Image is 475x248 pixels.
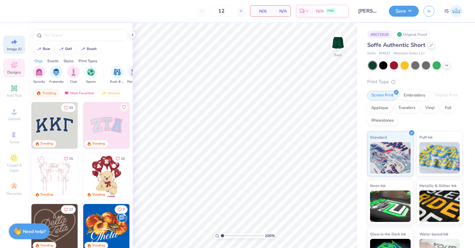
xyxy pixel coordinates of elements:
img: most_fav.gif [64,91,69,95]
span: Metallic & Glitter Ink [419,182,456,189]
span: Puff Ink [419,134,433,141]
img: Sports Image [87,69,95,76]
div: Trending [33,89,59,97]
span: 15 [69,157,73,160]
button: filter button [85,66,97,84]
span: Parent's Weekend [127,80,142,84]
button: bear [33,44,53,54]
button: Like [61,205,76,214]
div: Original Proof [395,30,430,38]
img: trend_line.gif [80,47,85,51]
span: Fraternity [49,80,63,84]
img: edfb13fc-0e43-44eb-bea2-bf7fc0dd67f9 [78,102,124,149]
div: golf [65,47,72,51]
span: 100 % [265,233,275,239]
span: Sports [86,80,96,84]
span: Greek [9,140,19,145]
div: filter for Fraternity [49,66,63,84]
span: Soffe Authentic Short [367,41,425,49]
img: Back [332,36,344,49]
button: Like [61,103,76,112]
div: Foil [441,103,456,113]
div: filter for Club [67,66,80,84]
input: Untitled Design [353,5,384,17]
img: Rush & Bid Image [114,69,121,76]
button: filter button [127,66,142,84]
div: filter for Parent's Weekend [127,66,142,84]
div: Embroidery [400,91,429,100]
img: 5ee11766-d822-42f5-ad4e-763472bf8dcf [129,102,176,149]
span: Water based Ink [419,231,448,237]
img: Newest.gif [101,91,106,95]
span: FREE [327,9,334,13]
div: Print Types [79,58,97,64]
div: Trending [40,141,53,146]
div: Applique [367,103,392,113]
button: filter button [33,66,45,84]
img: Ishnaa Sachdev [450,5,462,17]
span: Neon Ink [370,182,385,189]
a: IS [445,5,462,17]
span: Club [70,80,77,84]
img: trend_line.gif [59,47,64,51]
div: Orgs [35,58,43,64]
img: Sorority Image [35,69,43,76]
button: Like [61,154,76,163]
button: beach [77,44,100,54]
span: Upload [8,116,20,121]
img: 83dda5b0-2158-48ca-832c-f6b4ef4c4536 [31,153,78,200]
img: 9980f5e8-e6a1-4b4a-8839-2b0e9349023c [83,102,130,149]
div: Trending [92,141,105,146]
span: Add Text [7,93,22,98]
span: 17 [69,208,73,211]
img: Club Image [70,69,77,76]
img: trending.gif [36,91,41,95]
button: Like [115,205,128,214]
img: Puff Ink [419,142,460,174]
div: Newest [99,89,123,97]
span: Clipart & logos [3,163,25,173]
img: Metallic & Glitter Ink [419,190,460,222]
div: Styles [63,58,74,64]
div: filter for Sports [85,66,97,84]
span: Minimum Order: 12 + [394,51,425,56]
img: Neon Ink [370,190,411,222]
div: filter for Rush & Bid [110,66,124,84]
span: 33 [69,106,73,109]
img: 3b9aba4f-e317-4aa7-a679-c95a879539bd [31,102,78,149]
span: N/A [316,8,324,14]
div: Events [47,58,59,64]
img: d12a98c7-f0f7-4345-bf3a-b9f1b718b86e [78,153,124,200]
div: bear [43,47,50,51]
span: Decorate [7,191,22,196]
span: 7 [123,208,125,211]
div: Digital Print [431,91,462,100]
span: N/A [274,8,287,14]
div: Most Favorited [61,89,97,97]
div: Vinyl [421,103,439,113]
span: Sorority [33,80,45,84]
div: Transfers [394,103,419,113]
img: 587403a7-0594-4a7f-b2bd-0ca67a3ff8dd [83,153,130,200]
img: e74243e0-e378-47aa-a400-bc6bcb25063a [129,153,176,200]
button: filter button [67,66,80,84]
strong: Need help? [23,229,46,234]
span: Standard [370,134,387,141]
img: Standard [370,142,411,174]
div: filter for Sorority [33,66,45,84]
span: Glow in the Dark Ink [370,231,406,237]
input: Try "Alpha" [43,32,124,38]
div: Screen Print [367,91,398,100]
button: Like [120,103,128,111]
span: # M037 [379,51,390,56]
span: Rush & Bid [110,80,124,84]
button: golf [55,44,75,54]
span: Image AI [7,47,22,52]
div: Trending [40,192,53,197]
div: Print Type [367,78,462,85]
button: filter button [49,66,63,84]
span: N/A [254,8,267,14]
div: # 507291B [367,30,392,38]
input: – – [209,5,234,17]
span: 10 [121,157,125,160]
